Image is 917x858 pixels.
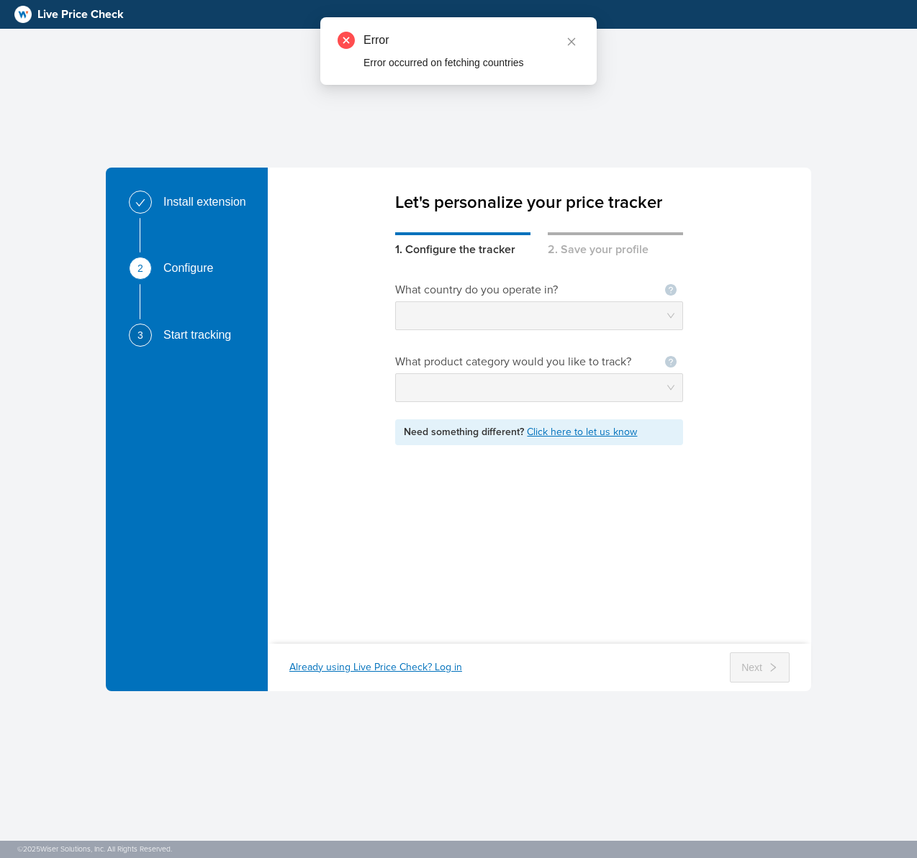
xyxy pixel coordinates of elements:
span: check [135,198,145,208]
div: What product category would you like to track? [395,353,646,370]
span: question-circle [665,284,677,296]
img: logo [14,6,32,23]
span: close [566,37,577,47]
div: Install extension [163,191,258,214]
div: 1. Configure the tracker [395,232,530,258]
span: Live Price Check [37,6,124,23]
span: 2 [137,263,143,273]
a: Click here to let us know [527,426,637,438]
div: Error occurred on fetching countries [363,55,579,70]
div: Error [363,32,579,49]
div: Start tracking [163,324,243,347]
span: 3 [137,330,143,340]
div: Already using Live Price Check? Log in [289,660,462,675]
span: close-circle [338,32,355,49]
div: Let's personalize your price tracker [395,168,683,215]
span: Need something different? [404,426,527,438]
span: question-circle [665,356,677,368]
div: What country do you operate in? [395,281,575,298]
div: Configure [163,257,225,280]
div: 2. Save your profile [548,232,683,258]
